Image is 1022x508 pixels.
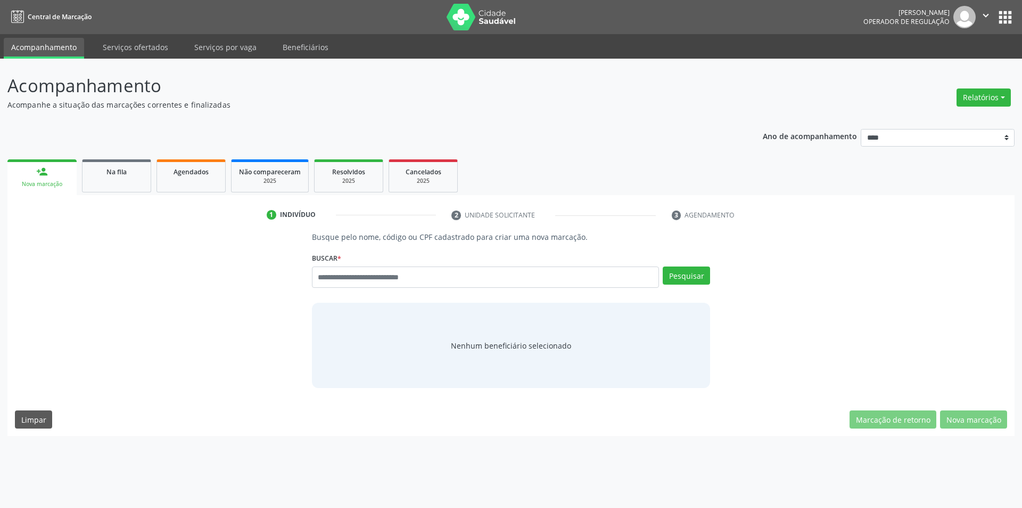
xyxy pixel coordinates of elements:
[7,72,712,99] p: Acompanhamento
[996,8,1015,27] button: apps
[312,250,341,267] label: Buscar
[275,38,336,57] a: Beneficiários
[174,167,209,176] span: Agendados
[7,99,712,110] p: Acompanhe a situação das marcações correntes e finalizadas
[397,177,450,185] div: 2025
[15,180,69,188] div: Nova marcação
[4,38,84,59] a: Acompanhamento
[15,410,52,429] button: Limpar
[322,177,375,185] div: 2025
[312,231,711,243] p: Busque pelo nome, código ou CPF cadastrado para criar uma nova marcação.
[980,10,992,21] i: 
[663,267,710,285] button: Pesquisar
[863,17,950,26] span: Operador de regulação
[280,210,316,220] div: Indivíduo
[953,6,976,28] img: img
[957,88,1011,107] button: Relatórios
[451,340,571,351] span: Nenhum beneficiário selecionado
[106,167,127,176] span: Na fila
[7,8,92,26] a: Central de Marcação
[406,167,441,176] span: Cancelados
[187,38,264,57] a: Serviços por vaga
[95,38,176,57] a: Serviços ofertados
[863,8,950,17] div: [PERSON_NAME]
[850,410,936,429] button: Marcação de retorno
[36,166,48,178] div: person_add
[332,167,365,176] span: Resolvidos
[976,6,996,28] button: 
[940,410,1007,429] button: Nova marcação
[763,129,857,142] p: Ano de acompanhamento
[239,167,301,176] span: Não compareceram
[28,12,92,21] span: Central de Marcação
[239,177,301,185] div: 2025
[267,210,276,220] div: 1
